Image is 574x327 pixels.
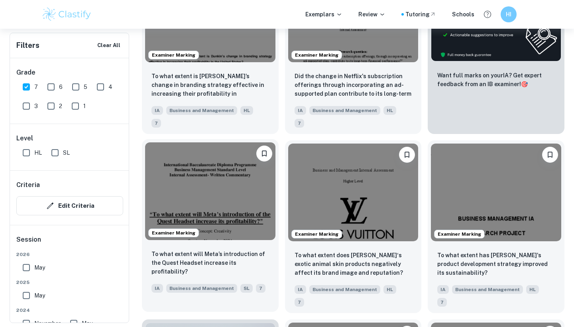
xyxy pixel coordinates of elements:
[41,6,92,22] img: Clastify logo
[149,229,199,236] span: Examiner Marking
[59,102,62,110] span: 2
[34,148,42,157] span: HL
[151,72,269,99] p: To what extent is Dunkin’s change in branding strategy effective in increasing their profitabilit...
[16,134,123,143] h6: Level
[16,235,123,251] h6: Session
[295,251,412,277] p: To what extent does Louis Vuitton‘s exotic animal skin products negatively affect its brand image...
[83,102,86,110] span: 1
[16,251,123,258] span: 2026
[84,83,87,91] span: 5
[309,285,380,294] span: Business and Management
[452,285,523,294] span: Business and Management
[16,279,123,286] span: 2025
[240,284,253,293] span: SL
[295,72,412,99] p: Did the change in Netflix's subscription offerings through incorporating an ad-supported plan con...
[437,298,447,307] span: 7
[504,10,513,19] h6: HI
[288,144,419,241] img: Business and Management IA example thumbnail: To what extent does Louis Vuitton‘s exot
[405,10,436,19] a: Tutoring
[542,147,558,163] button: Bookmark
[437,251,555,277] p: To what extent has Zara's product development strategy improved its sustainability?
[34,102,38,110] span: 3
[16,180,40,190] h6: Criteria
[309,106,380,115] span: Business and Management
[108,83,112,91] span: 4
[452,10,474,19] a: Schools
[16,307,123,314] span: 2024
[16,40,39,51] h6: Filters
[428,140,564,313] a: Examiner MarkingBookmarkTo what extent has Zara's product development strategy improved its susta...
[151,106,163,115] span: IA
[256,284,265,293] span: 7
[521,81,528,87] span: 🎯
[145,142,275,240] img: Business and Management IA example thumbnail: To what extent will Meta’s introduction
[501,6,517,22] button: HI
[383,106,396,115] span: HL
[437,285,449,294] span: IA
[285,140,422,313] a: Examiner MarkingBookmarkTo what extent does Louis Vuitton‘s exotic animal skin products negativel...
[166,284,237,293] span: Business and Management
[151,119,161,128] span: 7
[305,10,342,19] p: Exemplars
[526,285,539,294] span: HL
[295,298,304,307] span: 7
[256,146,272,162] button: Bookmark
[292,51,342,59] span: Examiner Marking
[63,148,70,157] span: SL
[295,285,306,294] span: IA
[59,83,63,91] span: 6
[240,106,253,115] span: HL
[295,106,306,115] span: IA
[295,119,304,128] span: 7
[431,144,561,241] img: Business and Management IA example thumbnail: To what extent has Zara's product develo
[434,230,484,238] span: Examiner Marking
[151,284,163,293] span: IA
[34,83,38,91] span: 7
[437,71,555,89] p: Want full marks on your IA ? Get expert feedback from an IB examiner!
[142,140,279,313] a: Examiner MarkingBookmarkTo what extent will Meta’s introduction of the Quest Headset increase its...
[95,39,122,51] button: Clear All
[34,291,45,300] span: May
[292,230,342,238] span: Examiner Marking
[358,10,385,19] p: Review
[481,8,494,21] button: Help and Feedback
[149,51,199,59] span: Examiner Marking
[399,147,415,163] button: Bookmark
[16,196,123,215] button: Edit Criteria
[34,263,45,272] span: May
[166,106,237,115] span: Business and Management
[151,250,269,276] p: To what extent will Meta’s introduction of the Quest Headset increase its profitability?
[383,285,396,294] span: HL
[16,68,123,77] h6: Grade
